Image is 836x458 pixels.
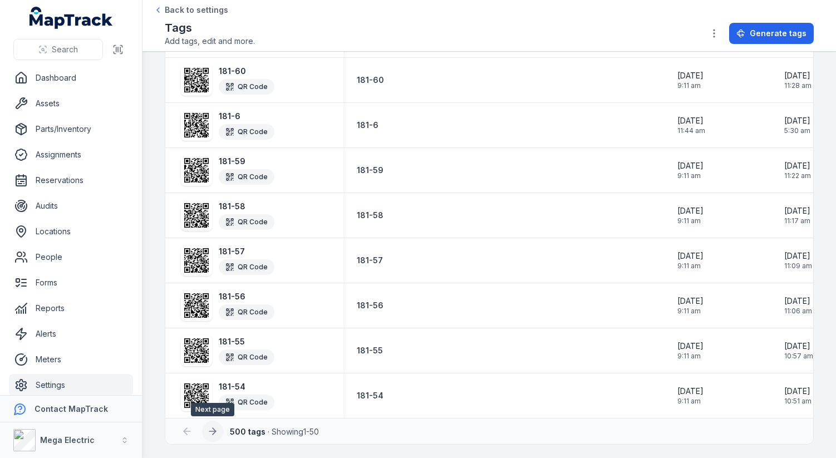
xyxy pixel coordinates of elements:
span: 11:17 am [784,216,810,225]
div: QR Code [219,79,274,95]
span: 11:28 am [784,81,812,90]
div: QR Code [219,124,274,140]
a: MapTrack [29,7,113,29]
div: QR Code [219,214,274,230]
a: 181-59 [357,165,383,176]
a: Parts/Inventory [9,118,133,140]
strong: 181-60 [219,66,274,77]
a: Reports [9,297,133,319]
time: 30/05/2023, 9:11:27 am [677,296,704,316]
strong: 181-55 [219,336,274,347]
time: 02/02/2024, 10:57:44 am [784,341,813,361]
span: 11:44 am [677,126,705,135]
span: 9:11 am [677,352,704,361]
span: 9:11 am [677,397,704,406]
span: Next page [191,403,234,416]
span: Search [52,44,78,55]
span: [DATE] [677,160,704,171]
div: QR Code [219,395,274,410]
time: 02/02/2024, 11:09:11 am [784,250,812,270]
time: 02/02/2024, 11:22:40 am [784,160,811,180]
span: 10:57 am [784,352,813,361]
strong: Mega Electric [40,435,95,445]
a: People [9,246,133,268]
div: QR Code [219,349,274,365]
time: 02/02/2024, 10:51:16 am [784,386,812,406]
button: Generate tags [729,23,814,44]
span: [DATE] [784,386,812,397]
span: [DATE] [677,386,704,397]
span: 11:06 am [784,307,812,316]
time: 25/08/2023, 5:30:44 am [784,115,810,135]
span: [DATE] [677,341,704,352]
time: 30/05/2023, 9:11:27 am [677,250,704,270]
a: Dashboard [9,67,133,89]
span: [DATE] [784,296,812,307]
span: Back to settings [165,4,228,16]
time: 02/02/2024, 11:06:40 am [784,296,812,316]
span: 11:09 am [784,262,812,270]
strong: 181-57 [219,246,274,257]
time: 30/05/2023, 9:11:27 am [677,205,704,225]
h2: Tags [165,20,255,36]
strong: 181-58 [219,201,274,212]
a: Locations [9,220,133,243]
span: [DATE] [784,250,812,262]
div: QR Code [219,304,274,320]
span: [DATE] [677,70,704,81]
time: 30/05/2023, 9:11:27 am [677,386,704,406]
span: Generate tags [750,28,807,39]
span: [DATE] [784,341,813,352]
span: [DATE] [784,70,812,81]
span: 11:22 am [784,171,811,180]
span: 9:11 am [677,216,704,225]
time: 30/05/2023, 9:11:27 am [677,70,704,90]
span: 9:11 am [677,307,704,316]
span: [DATE] [677,296,704,307]
time: 02/02/2024, 11:28:37 am [784,70,812,90]
span: [DATE] [784,115,810,126]
div: QR Code [219,169,274,185]
time: 30/05/2023, 9:11:27 am [677,160,704,180]
a: Back to settings [154,4,228,16]
span: [DATE] [677,205,704,216]
time: 02/02/2024, 11:17:56 am [784,205,810,225]
time: 03/05/2023, 11:44:29 am [677,115,705,135]
a: 181-57 [357,255,383,266]
a: Reservations [9,169,133,191]
span: [DATE] [784,160,811,171]
span: [DATE] [677,250,704,262]
a: Alerts [9,323,133,345]
span: 5:30 am [784,126,810,135]
a: Forms [9,272,133,294]
strong: 181-6 [219,111,274,122]
span: 9:11 am [677,81,704,90]
a: 181-56 [357,300,383,311]
span: 9:11 am [677,262,704,270]
a: Assets [9,92,133,115]
strong: 500 tags [230,427,265,436]
a: Assignments [9,144,133,166]
time: 30/05/2023, 9:11:27 am [677,341,704,361]
strong: 181-54 [219,381,274,392]
a: 181-58 [357,210,383,221]
span: Add tags, edit and more. [165,36,255,47]
strong: 181-6 [357,120,378,131]
a: 181-60 [357,75,384,86]
span: [DATE] [677,115,705,126]
div: QR Code [219,259,274,275]
a: 181-54 [357,390,383,401]
a: 181-55 [357,345,383,356]
button: Search [13,39,103,60]
span: 9:11 am [677,171,704,180]
strong: 181-56 [219,291,274,302]
strong: Contact MapTrack [35,404,108,413]
span: · Showing 1 - 50 [230,427,319,436]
